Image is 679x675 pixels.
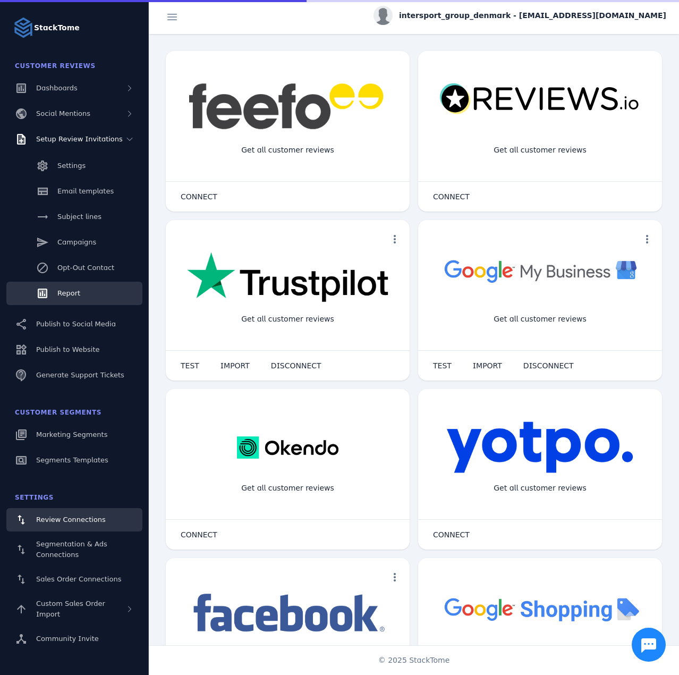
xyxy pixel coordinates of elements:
[15,62,96,70] span: Customer Reviews
[181,193,217,200] span: CONNECT
[6,231,142,254] a: Campaigns
[6,338,142,361] a: Publish to Website
[187,590,388,637] img: facebook.png
[170,355,210,376] button: TEST
[36,320,116,328] span: Publish to Social Media
[422,524,480,545] button: CONNECT
[636,229,658,250] button: more
[6,568,142,591] a: Sales Order Connections
[399,10,666,21] span: intersport_group_denmark - [EMAIL_ADDRESS][DOMAIN_NAME]
[271,362,321,369] span: DISCONNECT
[57,187,114,195] span: Email templates
[485,474,595,502] div: Get all customer reviews
[6,313,142,336] a: Publish to Social Media
[260,355,332,376] button: DISCONNECT
[220,362,250,369] span: IMPORT
[439,83,641,115] img: reviewsio.svg
[6,154,142,178] a: Settings
[36,600,105,618] span: Custom Sales Order Import
[57,289,80,297] span: Report
[36,456,108,464] span: Segments Templates
[485,136,595,164] div: Get all customer reviews
[181,531,217,538] span: CONNECT
[57,162,86,170] span: Settings
[36,540,107,559] span: Segmentation & Ads Connections
[523,362,574,369] span: DISCONNECT
[36,135,123,143] span: Setup Review Invitations
[36,431,107,438] span: Marketing Segments
[170,524,228,545] button: CONNECT
[15,494,54,501] span: Settings
[187,252,388,304] img: trustpilot.png
[36,371,124,379] span: Generate Support Tickets
[210,355,260,376] button: IMPORT
[13,17,34,38] img: Logo image
[6,423,142,446] a: Marketing Segments
[233,136,343,164] div: Get all customer reviews
[170,186,228,207] button: CONNECT
[34,22,80,33] strong: StackTome
[6,449,142,472] a: Segments Templates
[513,355,584,376] button: DISCONNECT
[433,531,470,538] span: CONNECT
[57,264,114,272] span: Opt-Out Contact
[439,590,641,628] img: googleshopping.png
[439,252,641,290] img: googlebusiness.png
[36,516,106,524] span: Review Connections
[485,305,595,333] div: Get all customer reviews
[378,655,450,666] span: © 2025 StackTome
[233,305,343,333] div: Get all customer reviews
[187,83,388,130] img: feefo.png
[384,567,405,588] button: more
[36,345,99,353] span: Publish to Website
[6,508,142,531] a: Review Connections
[6,534,142,566] a: Segmentation & Ads Connections
[6,627,142,651] a: Community Invite
[477,643,602,671] div: Import Products from Google
[15,409,101,416] span: Customer Segments
[36,635,99,643] span: Community Invite
[374,6,393,25] img: profile.jpg
[433,193,470,200] span: CONNECT
[36,575,121,583] span: Sales Order Connections
[422,355,462,376] button: TEST
[233,474,343,502] div: Get all customer reviews
[6,364,142,387] a: Generate Support Tickets
[384,229,405,250] button: more
[422,186,480,207] button: CONNECT
[57,238,96,246] span: Campaigns
[6,205,142,229] a: Subject lines
[36,84,78,92] span: Dashboards
[6,282,142,305] a: Report
[433,362,452,369] span: TEST
[181,362,199,369] span: TEST
[446,421,634,474] img: yotpo.png
[374,6,666,25] button: intersport_group_denmark - [EMAIL_ADDRESS][DOMAIN_NAME]
[6,180,142,203] a: Email templates
[6,256,142,280] a: Opt-Out Contact
[462,355,513,376] button: IMPORT
[36,109,90,117] span: Social Mentions
[473,362,502,369] span: IMPORT
[237,421,338,474] img: okendo.webp
[57,213,101,221] span: Subject lines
